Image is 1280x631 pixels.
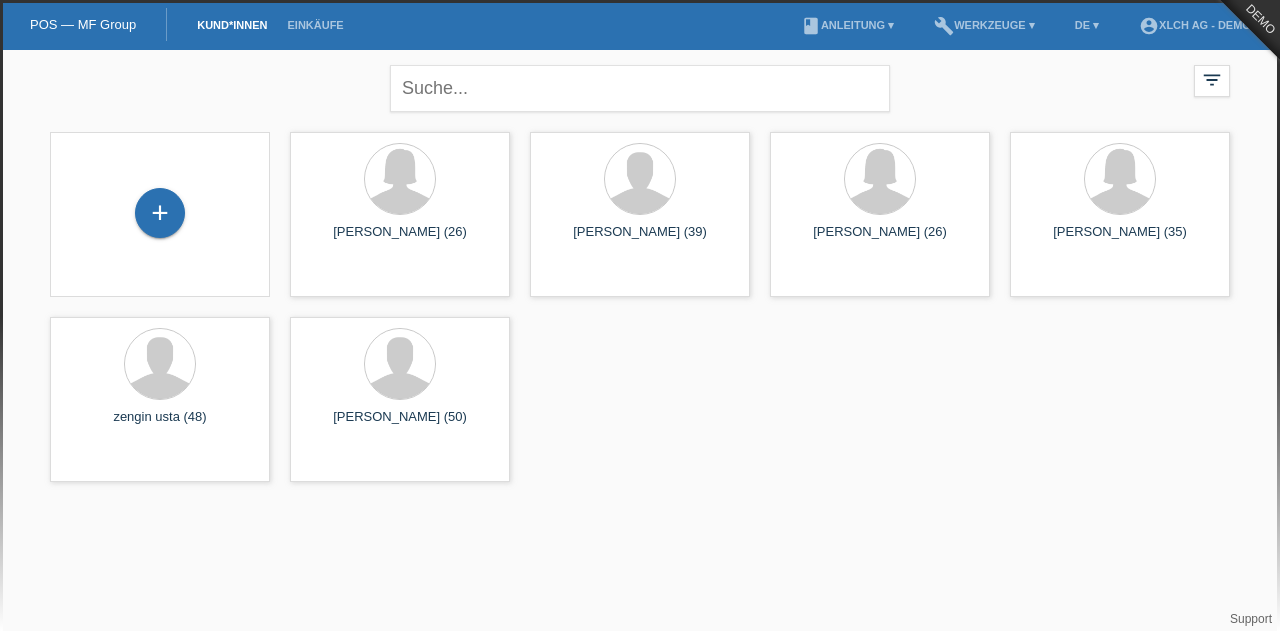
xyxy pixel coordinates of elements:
a: buildWerkzeuge ▾ [924,19,1045,31]
a: POS — MF Group [30,17,136,32]
div: [PERSON_NAME] (26) [306,224,494,256]
i: account_circle [1139,16,1159,36]
div: Kund*in hinzufügen [136,196,184,230]
div: [PERSON_NAME] (35) [1026,224,1214,256]
div: [PERSON_NAME] (39) [546,224,734,256]
input: Suche... [390,65,890,112]
a: Kund*innen [187,19,277,31]
a: Einkäufe [277,19,353,31]
div: [PERSON_NAME] (50) [306,409,494,441]
a: account_circleXLCH AG - DEMO ▾ [1129,19,1270,31]
i: filter_list [1201,69,1223,91]
a: DE ▾ [1065,19,1109,31]
i: book [801,16,821,36]
div: zengin usta (48) [66,409,254,441]
i: build [934,16,954,36]
a: Support [1230,612,1272,626]
div: [PERSON_NAME] (26) [786,224,974,256]
a: bookAnleitung ▾ [791,19,904,31]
